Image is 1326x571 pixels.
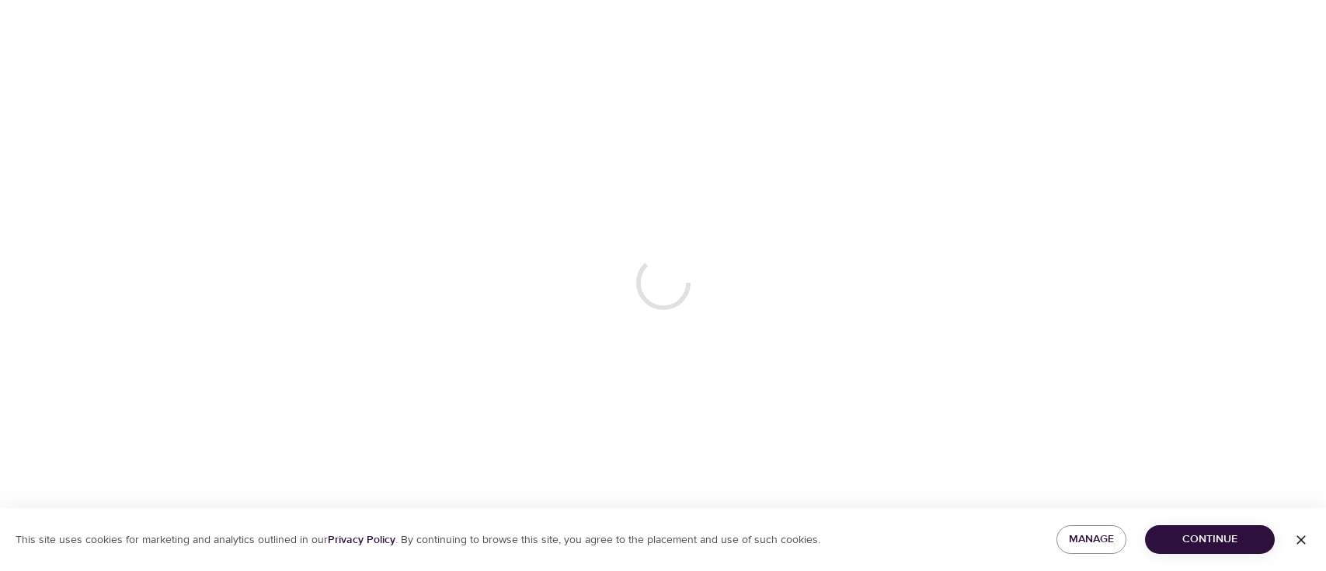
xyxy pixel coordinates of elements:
[1157,530,1262,549] span: Continue
[328,533,395,547] a: Privacy Policy
[1069,530,1114,549] span: Manage
[1145,525,1275,554] button: Continue
[1056,525,1126,554] button: Manage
